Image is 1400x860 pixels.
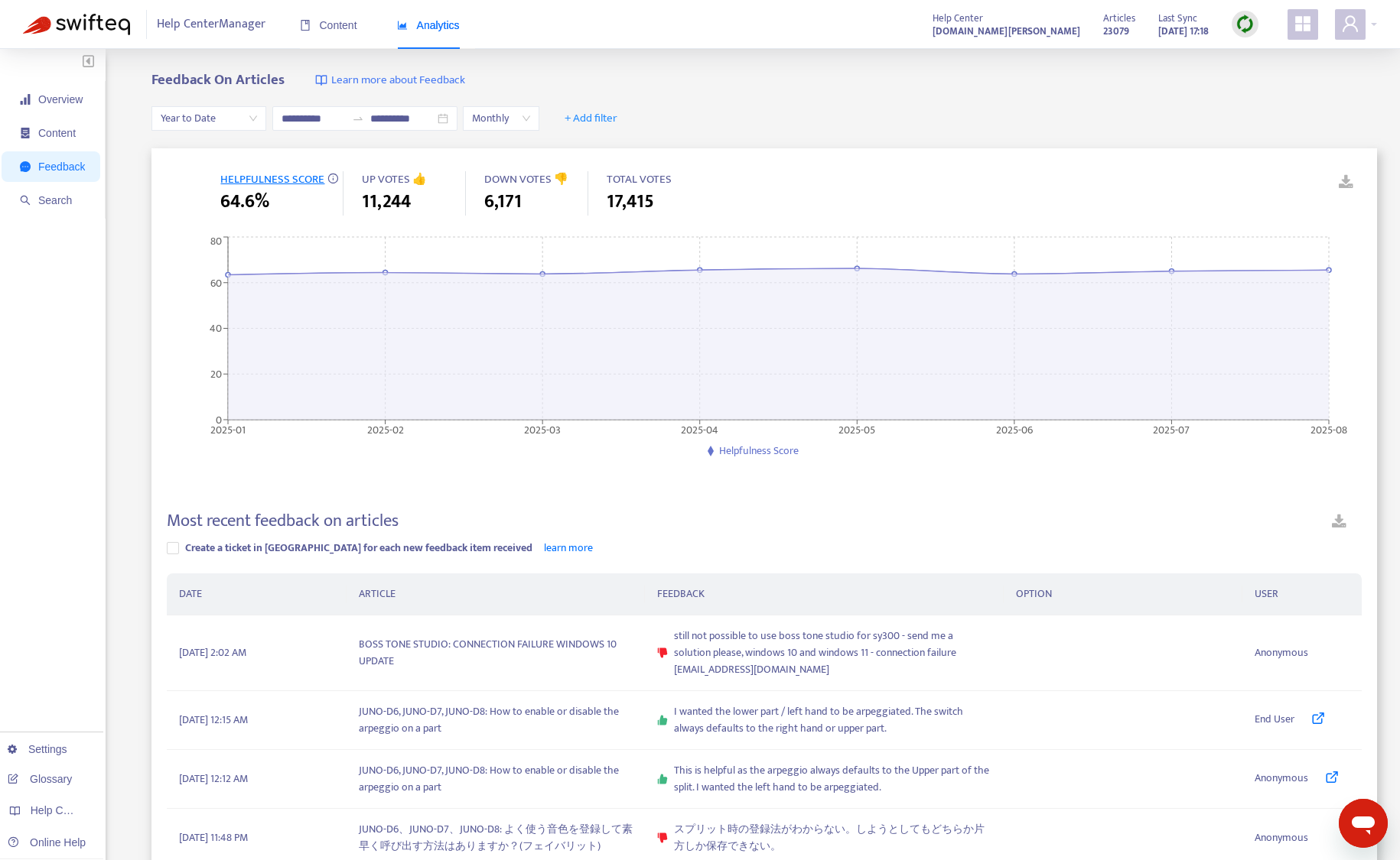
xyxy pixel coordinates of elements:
[607,170,672,189] span: TOTAL VOTES
[23,14,130,35] img: Swifteq
[607,188,654,216] span: 17,415
[347,573,645,615] th: ARTICLE
[367,420,404,438] tspan: 2025-02
[362,170,427,189] span: UP VOTES 👍
[38,127,76,139] span: Content
[210,232,222,250] tspan: 80
[657,715,668,725] span: like
[8,743,67,755] a: Settings
[300,19,357,31] span: Content
[674,703,991,737] span: I wanted the lower part / left hand to be arpeggiated. The switch always defaults to the right ha...
[167,573,346,615] th: DATE
[1158,10,1197,27] span: Last Sync
[220,170,324,189] span: HELPFULNESS SCORE
[397,19,460,31] span: Analytics
[1294,15,1312,33] span: appstore
[210,365,222,383] tspan: 20
[544,539,593,557] a: learn more
[179,771,248,787] span: [DATE] 12:12 AM
[484,188,522,216] span: 6,171
[682,420,719,438] tspan: 2025-04
[362,188,411,216] span: 11,244
[1255,711,1294,729] span: End User
[20,128,31,138] span: container
[347,750,645,809] td: JUNO-D6, JUNO-D7, JUNO-D8: How to enable or disable the arpeggio on a part
[1158,23,1209,40] strong: [DATE] 17:18
[331,72,465,89] span: Learn more about Feedback
[161,107,257,130] span: Year to Date
[300,20,311,31] span: book
[839,420,876,438] tspan: 2025-05
[216,411,222,428] tspan: 0
[1236,15,1255,34] img: sync.dc5367851b00ba804db3.png
[472,107,530,130] span: Monthly
[38,161,85,173] span: Feedback
[1255,770,1308,788] span: Anonymous
[315,74,327,86] img: image-link
[8,773,72,785] a: Glossary
[565,109,617,128] span: + Add filter
[179,644,246,661] span: [DATE] 2:02 AM
[657,832,668,843] span: dislike
[352,112,364,125] span: swap-right
[179,712,248,729] span: [DATE] 12:15 AM
[674,762,991,796] span: This is helpful as the arpeggio always defaults to the Upper part of the split. I wanted the left...
[657,647,668,658] span: dislike
[20,161,31,172] span: message
[20,94,31,105] span: signal
[933,22,1080,40] a: [DOMAIN_NAME][PERSON_NAME]
[1154,420,1190,438] tspan: 2025-07
[167,511,399,531] h4: Most recent feedback on articles
[157,10,265,39] span: Help Center Manager
[1004,573,1242,615] th: OPTION
[1103,10,1135,27] span: Articles
[657,774,668,784] span: like
[1339,799,1388,848] iframe: メッセージングウィンドウを開くボタン
[1103,23,1129,40] strong: 23079
[210,320,222,337] tspan: 40
[38,194,72,206] span: Search
[674,628,991,678] span: still not possible to use boss tone studio for sy300 - send me a solution please, windows 10 and ...
[719,442,799,459] span: Helpfulness Score
[220,188,269,216] span: 64.6%
[210,274,222,291] tspan: 60
[484,170,568,189] span: DOWN VOTES 👎
[645,573,1003,615] th: FEEDBACK
[933,10,983,27] span: Help Center
[38,93,83,105] span: Overview
[210,420,246,438] tspan: 2025-01
[347,615,645,691] td: BOSS TONE STUDIO: CONNECTION FAILURE WINDOWS 10 UPDATE
[185,539,532,557] span: Create a ticket in [GEOGRAPHIC_DATA] for each new feedback item received
[8,836,86,849] a: Online Help
[1255,829,1308,846] span: Anonymous
[347,691,645,750] td: JUNO-D6, JUNO-D7, JUNO-D8: How to enable or disable the arpeggio on a part
[1310,420,1347,438] tspan: 2025-08
[31,804,93,816] span: Help Centers
[674,821,991,855] span: スプリット時の登録法がわからない。しようとしてもどちらか片方しか保存できない。
[553,106,629,131] button: + Add filter
[996,420,1033,438] tspan: 2025-06
[525,420,562,438] tspan: 2025-03
[1255,644,1308,661] span: Anonymous
[1242,573,1362,615] th: USER
[315,72,465,89] a: Learn more about Feedback
[1341,15,1359,33] span: user
[151,68,285,92] b: Feedback On Articles
[397,20,408,31] span: area-chart
[352,112,364,125] span: to
[20,195,31,206] span: search
[179,829,248,846] span: [DATE] 11:48 PM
